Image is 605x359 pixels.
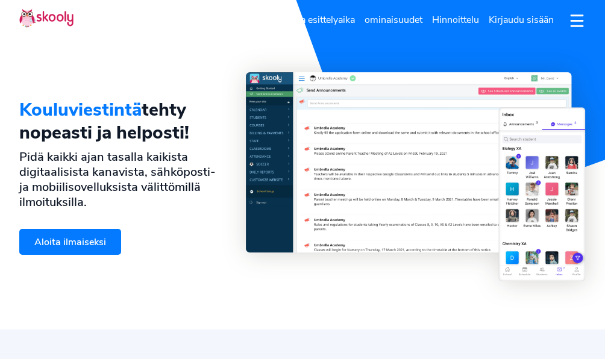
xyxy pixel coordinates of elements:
a: ominaisuudet [360,10,427,30]
img: Koulujen viestintäsovellus ja ohjelmistot - <span class='notranslate'>Skooly | Kokeile ilmaiseksi [246,72,586,281]
h1: tehty nopeasti ja helposti! [19,99,227,145]
h2: Pidä kaikki ajan tasalla kaikista digitaalisista kanavista, sähköposti- ja mobiilisovelluksista v... [19,149,227,210]
a: Hinnoittelu [427,10,484,30]
img: Skooly [19,8,74,28]
a: Kirjaudu sisään [484,10,559,30]
span: Hinnoittelu [432,13,479,27]
a: Varaa esittelyaika [277,10,360,30]
span: Kouluviestintä [19,98,142,122]
button: dropdown menu [568,7,586,35]
span: Kirjaudu sisään [489,13,554,27]
a: Aloita ilmaiseksi [19,229,121,255]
